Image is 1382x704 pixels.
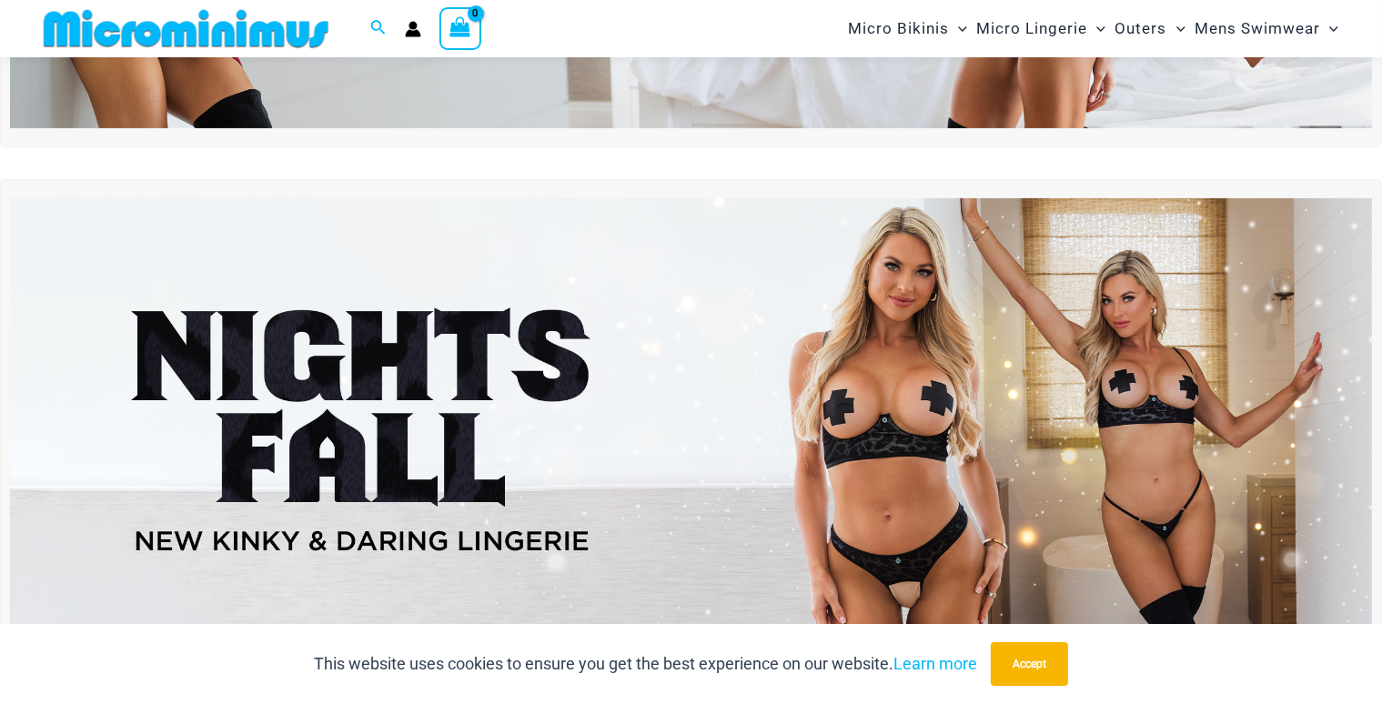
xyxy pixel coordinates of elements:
[1087,5,1105,52] span: Menu Toggle
[1167,5,1185,52] span: Menu Toggle
[405,21,421,37] a: Account icon link
[1195,5,1320,52] span: Mens Swimwear
[1115,5,1167,52] span: Outers
[976,5,1087,52] span: Micro Lingerie
[36,8,336,49] img: MM SHOP LOGO FLAT
[991,642,1068,686] button: Accept
[439,7,481,49] a: View Shopping Cart, empty
[370,17,387,40] a: Search icon link
[1111,5,1190,52] a: OutersMenu ToggleMenu Toggle
[841,3,1346,55] nav: Site Navigation
[314,650,977,678] p: This website uses cookies to ensure you get the best experience on our website.
[893,654,977,673] a: Learn more
[843,5,972,52] a: Micro BikinisMenu ToggleMenu Toggle
[949,5,967,52] span: Menu Toggle
[972,5,1110,52] a: Micro LingerieMenu ToggleMenu Toggle
[10,198,1372,661] img: Night's Fall Silver Leopard Pack
[1190,5,1343,52] a: Mens SwimwearMenu ToggleMenu Toggle
[1320,5,1338,52] span: Menu Toggle
[848,5,949,52] span: Micro Bikinis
